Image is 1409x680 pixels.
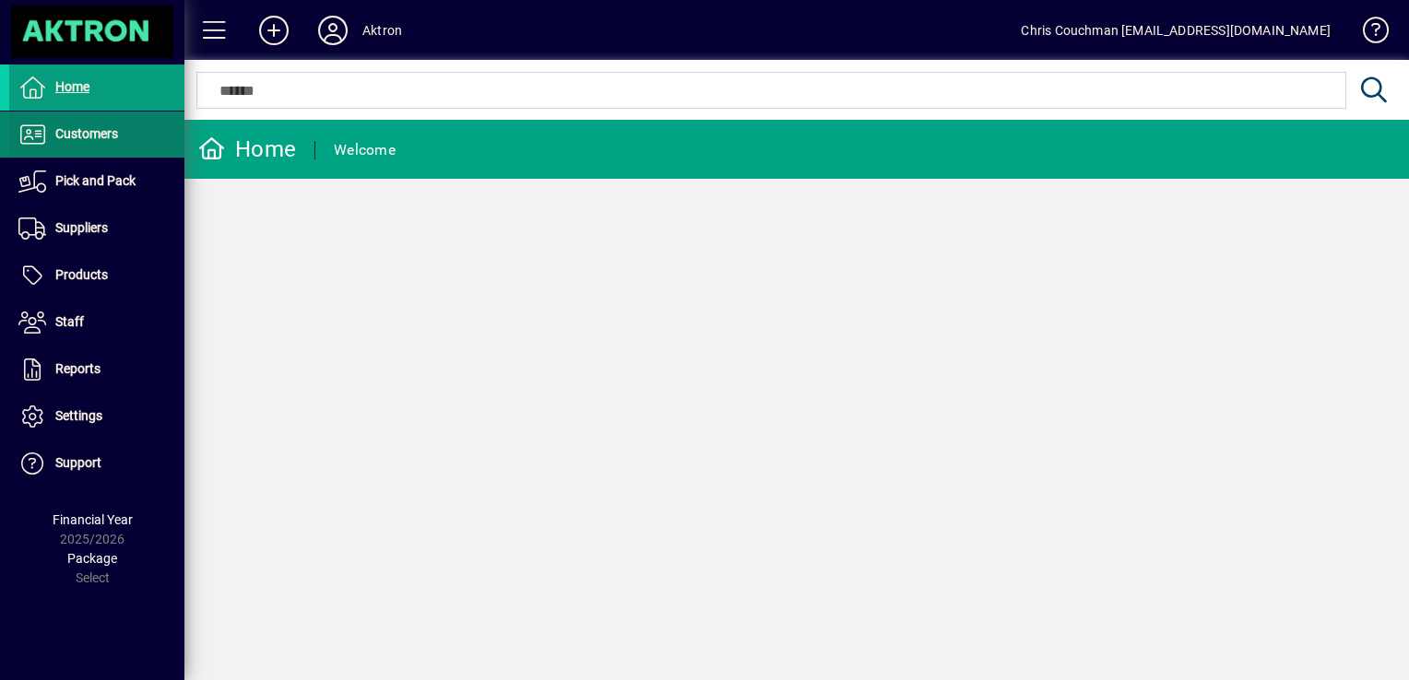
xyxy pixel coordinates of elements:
[55,361,101,376] span: Reports
[55,126,118,141] span: Customers
[1021,16,1331,45] div: Chris Couchman [EMAIL_ADDRESS][DOMAIN_NAME]
[303,14,362,47] button: Profile
[53,512,133,527] span: Financial Year
[55,314,84,329] span: Staff
[9,111,184,158] a: Customers
[55,455,101,470] span: Support
[334,135,396,165] div: Welcome
[9,252,184,299] a: Products
[198,135,296,164] div: Home
[55,220,108,235] span: Suppliers
[362,16,402,45] div: Aktron
[55,173,136,188] span: Pick and Pack
[1349,4,1386,64] a: Knowledge Base
[244,14,303,47] button: Add
[55,267,108,282] span: Products
[67,551,117,566] span: Package
[55,408,102,423] span: Settings
[9,158,184,205] a: Pick and Pack
[9,440,184,487] a: Support
[9,205,184,252] a: Suppliers
[55,79,89,94] span: Home
[9,393,184,440] a: Settings
[9,346,184,393] a: Reports
[9,299,184,346] a: Staff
